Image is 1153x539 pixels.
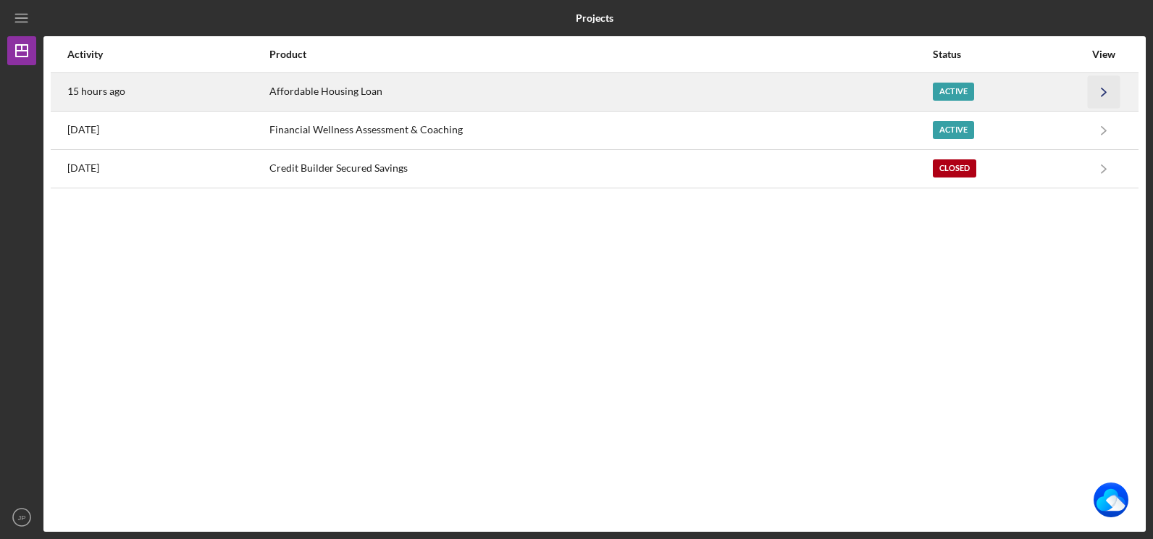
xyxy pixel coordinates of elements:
div: View [1086,49,1122,60]
time: 2025-10-02 22:31 [67,85,125,97]
div: Active [933,83,974,101]
div: Active [933,121,974,139]
div: Product [269,49,931,60]
text: JP [17,514,25,522]
div: Credit Builder Secured Savings [269,151,931,187]
b: Projects [576,12,613,24]
time: 2025-04-16 22:01 [67,124,99,135]
time: 2025-01-30 23:16 [67,162,99,174]
div: Activity [67,49,268,60]
div: Financial Wellness Assessment & Coaching [269,112,931,149]
div: Closed [933,159,976,177]
button: JP [7,503,36,532]
div: Affordable Housing Loan [269,74,931,110]
div: Status [933,49,1084,60]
